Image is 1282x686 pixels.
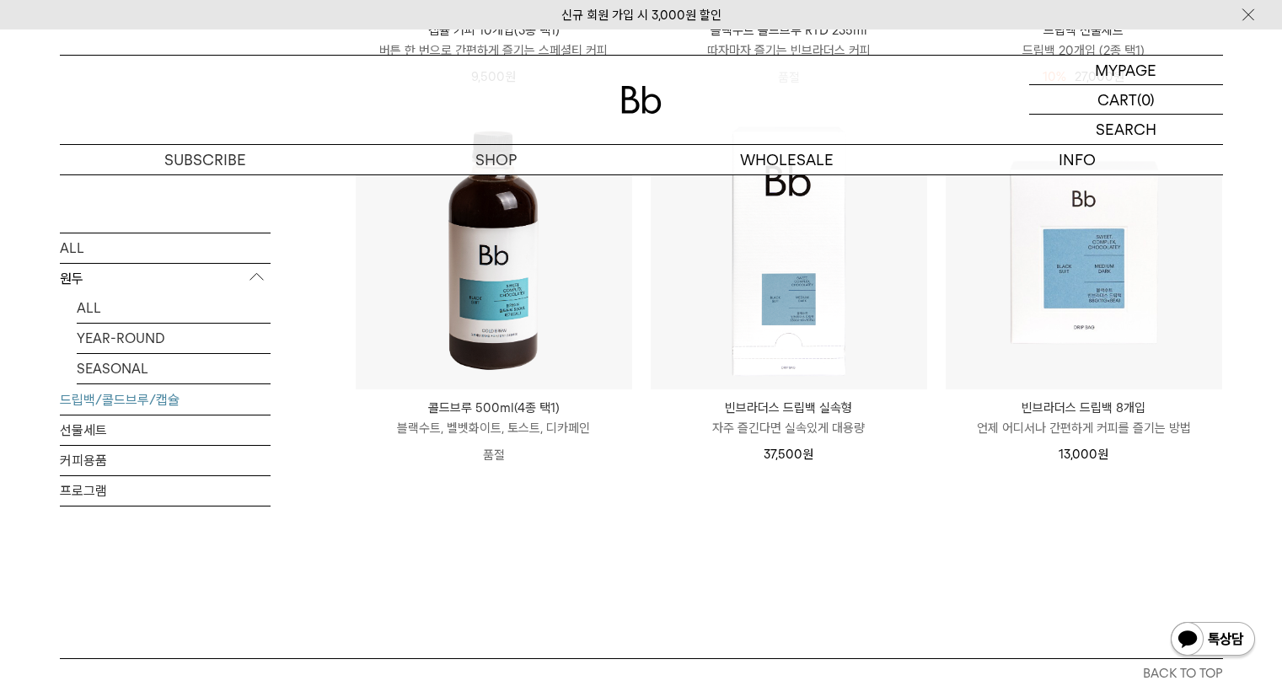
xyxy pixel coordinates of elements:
[60,233,271,263] a: ALL
[1029,56,1223,85] a: MYPAGE
[1095,56,1156,84] p: MYPAGE
[946,398,1222,418] p: 빈브라더스 드립백 8개입
[77,354,271,383] a: SEASONAL
[356,398,632,438] a: 콜드브루 500ml(4종 택1) 블랙수트, 벨벳화이트, 토스트, 디카페인
[77,324,271,353] a: YEAR-ROUND
[60,476,271,506] a: 프로그램
[1029,85,1223,115] a: CART (0)
[932,145,1223,174] p: INFO
[641,145,932,174] p: WHOLESALE
[356,438,632,472] p: 품절
[60,264,271,294] p: 원두
[351,145,641,174] a: SHOP
[651,113,927,389] img: 빈브라더스 드립백 실속형
[60,145,351,174] a: SUBSCRIBE
[802,447,813,462] span: 원
[60,446,271,475] a: 커피용품
[356,398,632,418] p: 콜드브루 500ml(4종 택1)
[356,113,632,389] img: 콜드브루 500ml(4종 택1)
[946,418,1222,438] p: 언제 어디서나 간편하게 커피를 즐기는 방법
[651,398,927,418] p: 빈브라더스 드립백 실속형
[946,113,1222,389] img: 빈브라더스 드립백 8개입
[1097,85,1137,114] p: CART
[60,385,271,415] a: 드립백/콜드브루/캡슐
[356,418,632,438] p: 블랙수트, 벨벳화이트, 토스트, 디카페인
[561,8,721,23] a: 신규 회원 가입 시 3,000원 할인
[764,447,813,462] span: 37,500
[651,418,927,438] p: 자주 즐긴다면 실속있게 대용량
[60,415,271,445] a: 선물세트
[1097,447,1108,462] span: 원
[946,398,1222,438] a: 빈브라더스 드립백 8개입 언제 어디서나 간편하게 커피를 즐기는 방법
[651,398,927,438] a: 빈브라더스 드립백 실속형 자주 즐긴다면 실속있게 대용량
[1169,620,1257,661] img: 카카오톡 채널 1:1 채팅 버튼
[621,86,662,114] img: 로고
[1059,447,1108,462] span: 13,000
[1096,115,1156,144] p: SEARCH
[77,293,271,323] a: ALL
[1137,85,1155,114] p: (0)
